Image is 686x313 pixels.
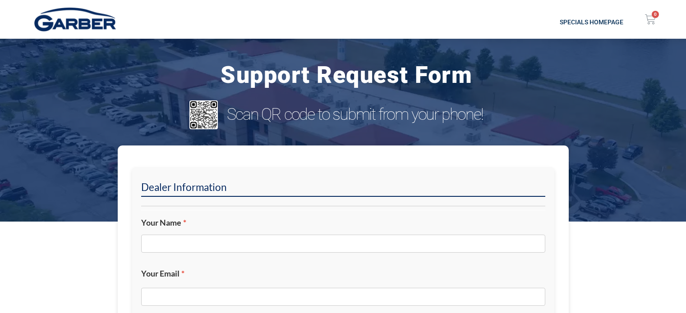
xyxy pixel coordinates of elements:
label: Your Email [141,268,545,279]
h3: Scan QR code to submit from your phone! [227,105,503,124]
h3: Support Request Form [68,59,625,92]
h2: Specials Homepage [182,19,623,25]
h2: Dealer Information [141,181,545,197]
label: Your Name [141,218,545,228]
